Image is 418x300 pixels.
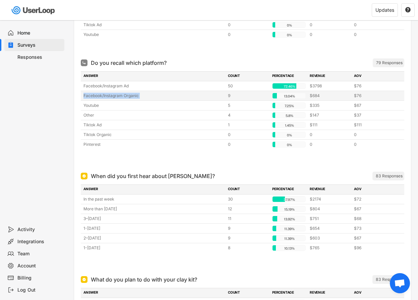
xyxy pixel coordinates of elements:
img: Single Select [82,61,86,65]
div: ANSWER [83,290,224,296]
div: Account [17,263,62,269]
div: 0 [228,141,268,147]
div: 83 Responses [376,173,403,179]
div: $2174 [310,196,350,202]
div: 15.19% [274,206,305,212]
div: Log Out [17,287,62,293]
div: In the past week [83,196,224,202]
div: $335 [310,102,350,109]
div: $654 [310,225,350,231]
div: $765 [310,245,350,251]
div: 0 [310,22,350,28]
div: Tiktok Ad [83,22,224,28]
div: 30 [228,196,268,202]
div: 1 [228,122,268,128]
div: 0 [310,132,350,138]
div: 13.92% [274,216,305,222]
div: PERCENTAGE [272,186,306,192]
div: ANSWER [83,186,224,192]
div: ANSWER [83,73,224,79]
div: Do you recall which platform? [91,59,167,67]
div: 0 [354,32,394,38]
div: When did you first hear about [PERSON_NAME]? [91,172,215,180]
div: 72.46% [274,83,305,89]
div: $111 [354,122,394,128]
div: 0 [310,32,350,38]
div: 1.45% [274,122,305,128]
div: 7.25% [274,103,305,109]
a: Open chat [390,273,410,293]
div: $684 [310,93,350,99]
div: 4 [228,112,268,118]
img: userloop-logo-01.svg [10,3,57,17]
div: Updates [375,8,394,12]
div: PERCENTAGE [272,73,306,79]
div: $73 [354,225,394,231]
div: Facebook/Instagram Organic [83,93,224,99]
div: Team [17,251,62,257]
div: $804 [310,206,350,212]
div: 13.04% [274,93,305,99]
div: 0% [274,22,305,28]
div: COUNT [228,73,268,79]
div: 83 Responses [376,277,403,282]
div: 0 [354,141,394,147]
div: 9 [228,93,268,99]
div: Tiktok Organic [83,132,224,138]
div: Youtube [83,102,224,109]
div: Home [17,30,62,36]
div: 0 [354,22,394,28]
div: REVENUE [310,186,350,192]
div: 11 [228,216,268,222]
div: REVENUE [310,290,350,296]
div: Pinterest [83,141,224,147]
div: Surveys [17,42,62,48]
div: AOV [354,186,394,192]
div: 5.8% [274,113,305,119]
div: $751 [310,216,350,222]
div: 1-[DATE] [83,245,224,251]
div: 37.97% [274,197,305,203]
div: 0 [228,22,268,28]
div: 10.13% [274,245,305,251]
div: 11.39% [274,235,305,242]
div: 50 [228,83,268,89]
div: $3798 [310,83,350,89]
div: 9 [228,235,268,241]
div: $67 [354,235,394,241]
div: Activity [17,226,62,233]
div: Tiktok Ad [83,122,224,128]
div: 0 [354,132,394,138]
div: Other [83,112,224,118]
div: Integrations [17,239,62,245]
div: 11.39% [274,226,305,232]
div: 12 [228,206,268,212]
div: $72 [354,196,394,202]
div: $37 [354,112,394,118]
div: $96 [354,245,394,251]
div: 0 [310,141,350,147]
div: 5 [228,102,268,109]
img: Single Select [82,174,86,178]
div: 0 [228,32,268,38]
div: 2–[DATE] [83,235,224,241]
div: REVENUE [310,73,350,79]
div: $67 [354,102,394,109]
div: AOV [354,73,394,79]
button:  [405,7,411,13]
div: More than [DATE] [83,206,224,212]
text:  [405,7,411,13]
div: 3–[DATE] [83,216,224,222]
div: $76 [354,93,394,99]
div: $111 [310,122,350,128]
div: Youtube [83,32,224,38]
div: 79 Responses [376,60,403,66]
div: 1-[DATE] [83,225,224,231]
